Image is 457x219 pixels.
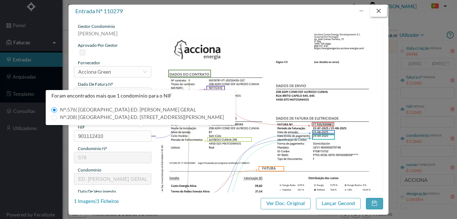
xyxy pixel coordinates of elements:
[78,24,115,29] span: gestor condomínio
[78,124,85,130] span: NIF
[78,81,113,87] span: dado de fatura nº
[74,198,119,205] div: 1 Imagens | 1 Ficheiros
[78,189,116,194] span: data de vencimento
[78,167,101,173] span: condomínio
[426,1,450,12] button: PT
[316,198,361,209] button: Lançar Gecond
[261,198,311,209] button: Ver Doc. Original
[46,90,235,101] div: Foram encontrados mais que 1 condominio para o NIF
[78,66,111,77] div: Acciona Green
[143,70,147,74] i: icon: down
[78,146,107,151] span: condomínio nº
[75,8,123,14] span: entrada nº 110279
[78,60,100,65] span: fornecedor
[74,30,151,42] div: [PERSON_NAME]
[57,106,199,113] span: Nº: 576 | [GEOGRAPHIC_DATA]: ED. [PERSON_NAME] GERAL
[78,43,118,48] span: aprovado por gestor
[57,114,227,120] span: Nº: 208 | [GEOGRAPHIC_DATA]: ED. [STREET_ADDRESS][PERSON_NAME]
